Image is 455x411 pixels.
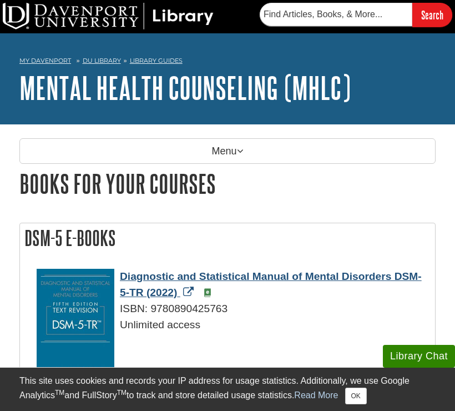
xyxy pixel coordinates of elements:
[37,269,114,380] img: Cover Art
[345,388,367,404] button: Close
[20,223,435,253] h2: DSM-5 e-books
[203,288,212,297] img: e-Book
[294,390,338,400] a: Read More
[37,317,429,333] div: Unlimited access
[3,3,214,29] img: DU Library
[37,301,429,317] div: ISBN: 9780890425763
[383,345,455,368] button: Library Chat
[83,57,121,64] a: DU Library
[130,57,183,64] a: Library Guides
[412,3,452,27] input: Search
[19,169,436,198] h1: Books for your Courses
[55,389,64,397] sup: TM
[120,270,422,298] a: Link opens in new window
[117,389,127,397] sup: TM
[120,270,422,298] span: Diagnostic and Statistical Manual of Mental Disorders DSM-5-TR (2022)
[260,3,452,27] form: Searches DU Library's articles, books, and more
[19,56,71,66] a: My Davenport
[19,71,351,105] a: Mental Health Counseling (MHLC)
[19,138,436,164] p: Menu
[19,374,436,404] div: This site uses cookies and records your IP address for usage statistics. Additionally, we use Goo...
[260,3,412,26] input: Find Articles, Books, & More...
[19,53,436,71] nav: breadcrumb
